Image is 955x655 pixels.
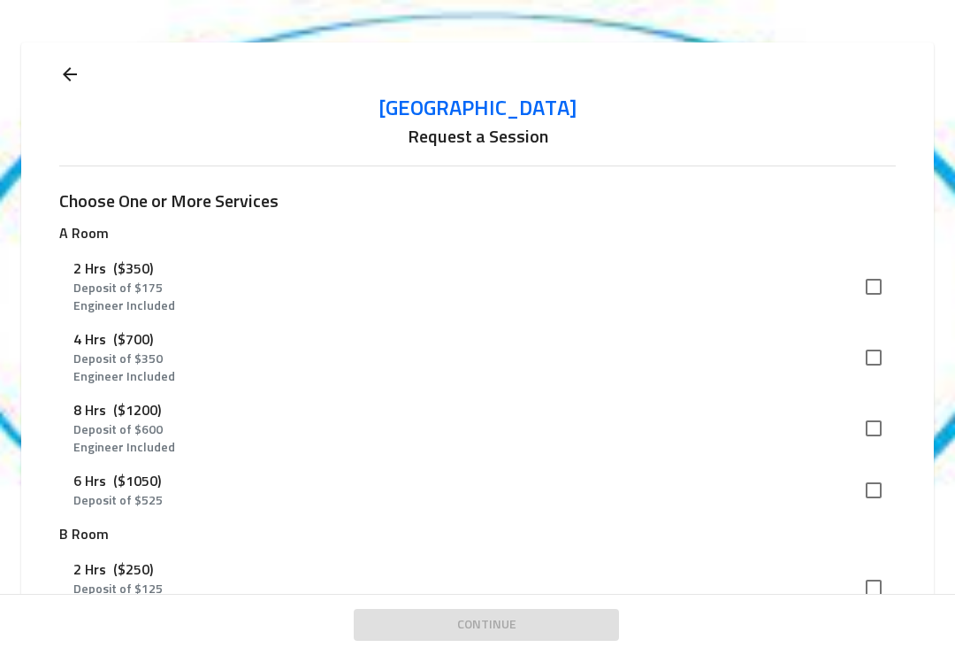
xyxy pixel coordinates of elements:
div: 6 Hrs($1050)Deposit of $525 [59,464,896,517]
p: Engineer Included [73,297,853,315]
p: B Room [59,524,896,545]
p: A Room [59,223,896,244]
p: Deposit of $ 125 [73,581,853,598]
div: 4 Hrs($700)Deposit of $350Engineer Included [59,322,896,393]
div: 2 Hrs($350)Deposit of $175Engineer Included [59,251,896,322]
p: Deposit of $ 525 [73,492,853,510]
p: Engineer Included [73,439,853,457]
div: 8 Hrs($1200)Deposit of $600Engineer Included [59,393,896,464]
p: ($1050) [106,471,168,492]
p: Engineer Included [73,368,853,386]
p: ($250) [106,559,160,581]
p: ($1200) [106,400,168,421]
p: Deposit of $ 350 [73,351,853,368]
div: 2 Hrs($250)Deposit of $125Engineer Included [59,552,896,623]
a: [GEOGRAPHIC_DATA] [59,95,896,123]
h6: Request a Session [59,123,896,151]
p: Deposit of $ 175 [73,280,853,297]
p: 6 Hrs [73,471,106,492]
p: ($350) [106,258,160,280]
p: Deposit of $ 600 [73,421,853,439]
h6: Choose One or More Services [59,188,279,216]
p: ($700) [106,329,160,351]
p: 4 Hrs [73,329,106,351]
p: 8 Hrs [73,400,106,421]
p: 2 Hrs [73,559,106,581]
p: 2 Hrs [73,258,106,280]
